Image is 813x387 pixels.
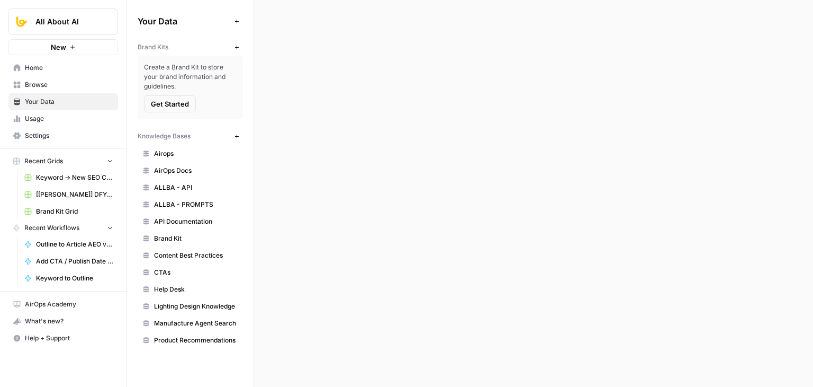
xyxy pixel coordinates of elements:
[36,240,113,249] span: Outline to Article AEO version [In prog]
[154,183,238,192] span: ALLBA - API
[25,63,113,73] span: Home
[25,80,113,90] span: Browse
[138,15,230,28] span: Your Data
[20,169,118,186] a: Keyword -> New SEO Content Workflow ([PERSON_NAME])
[20,203,118,220] a: Brand Kit Grid
[20,236,118,253] a: Outline to Article AEO version [In prog]
[138,281,243,298] a: Help Desk
[36,207,113,216] span: Brand Kit Grid
[138,315,243,332] a: Manufacture Agent Search
[8,93,118,110] a: Your Data
[138,145,243,162] a: Airops
[8,110,118,127] a: Usage
[12,12,31,31] img: All About AI Logo
[138,332,243,349] a: Product Recommendations
[154,217,238,226] span: API Documentation
[138,264,243,281] a: CTAs
[8,127,118,144] a: Settings
[8,296,118,313] a: AirOps Academy
[25,300,113,309] span: AirOps Academy
[25,114,113,124] span: Usage
[138,162,243,179] a: AirOps Docs
[20,270,118,287] a: Keyword to Outline
[8,39,118,55] button: New
[154,200,238,209] span: ALLBA - PROMPTS
[154,268,238,277] span: CTAs
[25,97,113,107] span: Your Data
[138,179,243,196] a: ALLBA - API
[138,131,191,141] span: Knowledge Bases
[144,63,237,91] span: Create a Brand Kit to store your brand information and guidelines.
[154,302,238,311] span: Lighting Design Knowledge
[36,190,113,199] span: [[PERSON_NAME]] DFY POC👨‍🦲
[138,196,243,213] a: ALLBA - PROMPTS
[154,251,238,260] span: Content Best Practices
[138,213,243,230] a: API Documentation
[8,59,118,76] a: Home
[154,336,238,345] span: Product Recommendations
[35,16,100,27] span: All About AI
[51,42,66,52] span: New
[25,333,113,343] span: Help + Support
[154,149,238,159] span: Airops
[9,313,118,329] div: What's new?
[36,173,113,182] span: Keyword -> New SEO Content Workflow ([PERSON_NAME])
[8,313,118,330] button: What's new?
[144,95,196,112] button: Get Started
[24,223,79,233] span: Recent Workflows
[154,319,238,328] span: Manufacture Agent Search
[25,131,113,140] span: Settings
[24,156,63,166] span: Recent Grids
[138,230,243,247] a: Brand Kit
[8,8,118,35] button: Workspace: All About AI
[138,42,168,52] span: Brand Kits
[36,274,113,283] span: Keyword to Outline
[36,257,113,266] span: Add CTA / Publish Date / Author
[154,234,238,243] span: Brand Kit
[20,253,118,270] a: Add CTA / Publish Date / Author
[8,330,118,347] button: Help + Support
[8,76,118,93] a: Browse
[151,99,189,109] span: Get Started
[154,166,238,175] span: AirOps Docs
[20,186,118,203] a: [[PERSON_NAME]] DFY POC👨‍🦲
[138,298,243,315] a: Lighting Design Knowledge
[8,220,118,236] button: Recent Workflows
[154,285,238,294] span: Help Desk
[8,153,118,169] button: Recent Grids
[138,247,243,264] a: Content Best Practices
